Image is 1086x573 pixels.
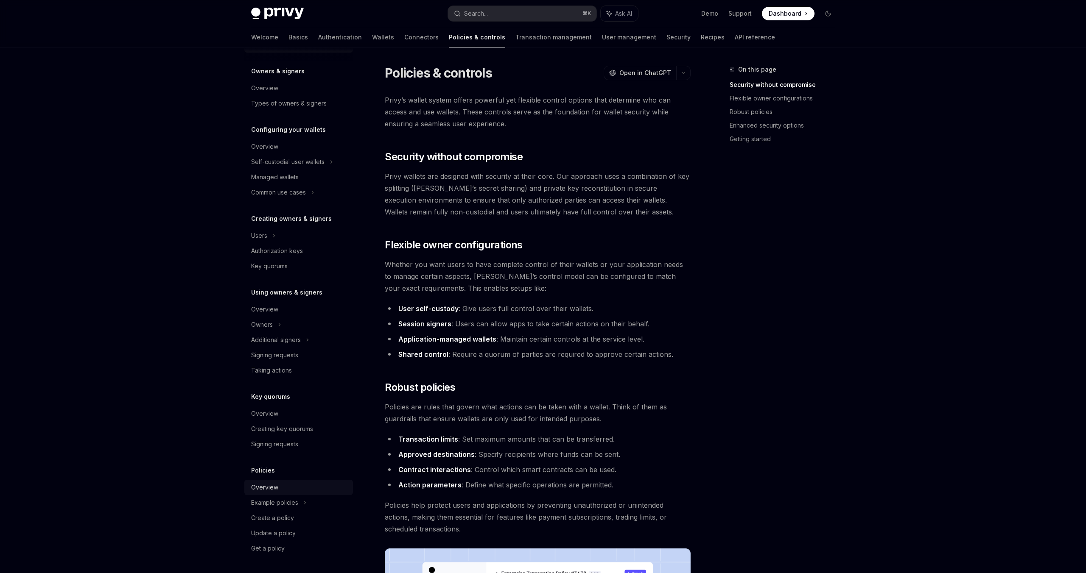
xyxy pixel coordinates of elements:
button: Open in ChatGPT [604,66,676,80]
h1: Policies & controls [385,65,492,81]
div: Taking actions [251,365,292,376]
div: Update a policy [251,528,296,538]
span: Policies help protect users and applications by preventing unauthorized or unintended actions, ma... [385,499,691,535]
li: : Set maximum amounts that can be transferred. [385,433,691,445]
span: ⌘ K [582,10,591,17]
h5: Creating owners & signers [251,214,332,224]
a: Welcome [251,27,278,47]
li: : Maintain certain controls at the service level. [385,333,691,345]
a: Signing requests [244,348,353,363]
a: Security [666,27,691,47]
a: Managed wallets [244,170,353,185]
strong: Application-managed wallets [398,335,496,343]
strong: Approved destinations [398,450,475,459]
div: Overview [251,142,278,152]
div: Overview [251,409,278,419]
a: Signing requests [244,437,353,452]
span: Ask AI [615,9,632,18]
strong: Transaction limits [398,435,458,443]
span: Flexible owner configurations [385,238,523,252]
div: Common use cases [251,187,306,197]
div: Example policies [251,498,298,508]
a: User management [602,27,656,47]
div: Signing requests [251,350,298,360]
h5: Policies [251,465,275,476]
button: Search...⌘K [448,6,596,21]
div: Overview [251,83,278,93]
div: Key quorums [251,261,288,271]
a: Authentication [318,27,362,47]
a: Overview [244,302,353,317]
li: : Define what specific operations are permitted. [385,479,691,491]
span: Whether you want users to have complete control of their wallets or your application needs to man... [385,259,691,294]
a: Key quorums [244,259,353,274]
a: Types of owners & signers [244,96,353,111]
strong: Session signers [398,320,451,328]
h5: Owners & signers [251,66,305,76]
div: Signing requests [251,439,298,449]
span: Privy wallets are designed with security at their core. Our approach uses a combination of key sp... [385,170,691,218]
a: Overview [244,139,353,154]
a: Basics [288,27,308,47]
a: Getting started [730,132,842,146]
a: Overview [244,406,353,421]
div: Users [251,231,267,241]
span: Security without compromise [385,150,523,164]
a: Demo [701,9,718,18]
span: Open in ChatGPT [619,69,671,77]
div: Types of owners & signers [251,98,327,108]
a: Update a policy [244,526,353,541]
div: Overview [251,304,278,314]
a: Robust policies [730,105,842,119]
h5: Using owners & signers [251,287,322,298]
div: Owners [251,320,273,330]
a: Creating key quorums [244,421,353,437]
strong: Action parameters [398,481,462,489]
div: Get a policy [251,543,285,554]
span: Dashboard [769,9,801,18]
strong: User self-custody [398,304,459,313]
h5: Key quorums [251,392,290,402]
div: Search... [464,8,488,19]
span: Privy’s wallet system offers powerful yet flexible control options that determine who can access ... [385,94,691,130]
span: Policies are rules that govern what actions can be taken with a wallet. Think of them as guardrai... [385,401,691,425]
a: API reference [735,27,775,47]
a: Get a policy [244,541,353,556]
a: Flexible owner configurations [730,92,842,105]
li: : Give users full control over their wallets. [385,303,691,314]
img: dark logo [251,8,304,19]
a: Security without compromise [730,78,842,92]
span: On this page [738,64,776,75]
div: Overview [251,482,278,492]
li: : Specify recipients where funds can be sent. [385,448,691,460]
strong: Contract interactions [398,465,471,474]
a: Overview [244,81,353,96]
button: Ask AI [601,6,638,21]
div: Additional signers [251,335,301,345]
a: Policies & controls [449,27,505,47]
a: Authorization keys [244,243,353,259]
li: : Users can allow apps to take certain actions on their behalf. [385,318,691,330]
a: Enhanced security options [730,119,842,132]
a: Wallets [372,27,394,47]
div: Authorization keys [251,246,303,256]
div: Creating key quorums [251,424,313,434]
div: Create a policy [251,513,294,523]
a: Taking actions [244,363,353,378]
li: : Require a quorum of parties are required to approve certain actions. [385,348,691,360]
a: Connectors [404,27,439,47]
a: Overview [244,480,353,495]
a: Dashboard [762,7,814,20]
div: Managed wallets [251,172,299,182]
div: Self-custodial user wallets [251,157,325,167]
li: : Control which smart contracts can be used. [385,464,691,476]
h5: Configuring your wallets [251,125,326,135]
a: Recipes [701,27,725,47]
a: Support [728,9,752,18]
a: Transaction management [515,27,592,47]
a: Create a policy [244,510,353,526]
strong: Shared control [398,350,448,359]
button: Toggle dark mode [821,7,835,20]
span: Robust policies [385,381,455,394]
